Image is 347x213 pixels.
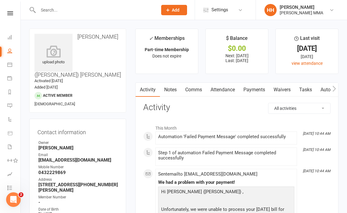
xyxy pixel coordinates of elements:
a: Attendance [206,83,239,97]
span: Active member [43,93,73,98]
strong: 0432229869 [38,170,118,175]
div: HH [264,4,277,16]
i: [DATE] 10:44 AM [303,131,330,136]
a: Payments [7,72,21,86]
div: Last visit [294,34,320,45]
span: Sent email to [EMAIL_ADDRESS][DOMAIN_NAME] [158,171,257,177]
a: Tasks [295,83,316,97]
i: [DATE] 10:44 AM [303,148,330,152]
a: People [7,45,21,58]
span: Add [172,8,179,12]
li: This Month [143,122,331,131]
div: [DATE] [281,45,333,52]
div: Memberships [149,34,185,46]
a: Notes [160,83,181,97]
strong: [PERSON_NAME] [38,145,118,151]
time: Activated [DATE] [34,79,63,83]
strong: Part-time Membership [145,47,189,52]
div: [PERSON_NAME] [280,5,323,10]
h3: Activity [143,103,331,112]
button: Add [161,5,187,15]
div: Automation 'Failed Payment Message' completed successfully [158,134,294,139]
p: Hi [PERSON_NAME] {[PERSON_NAME]} , [160,188,293,197]
h3: [PERSON_NAME] {[PERSON_NAME]} [PERSON_NAME] [34,34,121,78]
input: Search... [36,6,153,14]
strong: - [38,200,118,205]
strong: [STREET_ADDRESS][PHONE_NUMBER][PERSON_NAME] [38,182,118,193]
iframe: Intercom live chat [6,192,21,207]
span: [DEMOGRAPHIC_DATA] [34,102,75,106]
a: Waivers [269,83,295,97]
div: Email [38,152,118,158]
a: Calendar [7,58,21,72]
div: upload photo [34,45,73,65]
span: 2 [19,192,23,197]
span: Does not expire [152,54,181,58]
div: We had a problem with your payment! [158,180,294,185]
a: Assessments [7,168,21,182]
span: Settings [211,3,228,17]
div: Step 1 of automation Failed Payment Message completed successfully [158,150,294,161]
strong: [EMAIL_ADDRESS][DOMAIN_NAME] [38,157,118,163]
div: Address [38,177,118,183]
a: Reports [7,86,21,100]
i: [DATE] 10:44 AM [303,169,330,173]
a: Product Sales [7,127,21,141]
a: Dashboard [7,31,21,45]
h3: Contact information [37,127,118,135]
div: [PERSON_NAME] MMA [280,10,323,16]
time: Added [DATE] [34,85,58,89]
a: Activity [136,83,160,97]
a: Payments [239,83,269,97]
div: Owner [38,140,118,146]
a: view attendance [292,61,323,66]
p: Next: [DATE] Last: [DATE] [211,53,263,63]
a: Comms [181,83,206,97]
div: Date of Birth [38,207,118,212]
div: $ Balance [226,34,248,45]
div: $0.00 [211,45,263,52]
i: ✓ [149,36,153,41]
div: [DATE] [281,53,333,60]
div: Mobile Number [38,164,118,170]
div: Member Number [38,194,118,200]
